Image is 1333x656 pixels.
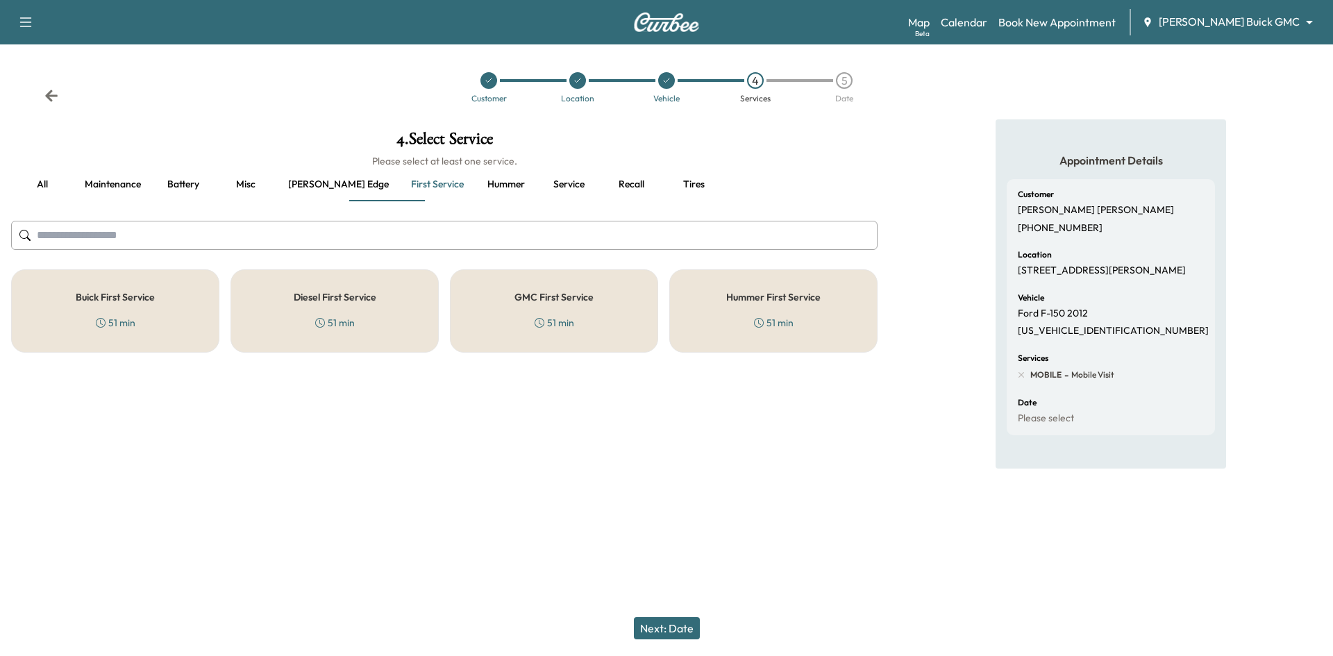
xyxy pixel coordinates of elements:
p: Please select [1018,412,1074,425]
a: Book New Appointment [998,14,1116,31]
div: Back [44,89,58,103]
h6: Customer [1018,190,1054,199]
h5: Buick First Service [76,292,155,302]
p: [PERSON_NAME] [PERSON_NAME] [1018,204,1174,217]
div: 51 min [96,316,135,330]
div: basic tabs example [11,168,878,201]
h5: Diesel First Service [294,292,376,302]
a: MapBeta [908,14,930,31]
div: 51 min [315,316,355,330]
div: Vehicle [653,94,680,103]
h5: Appointment Details [1007,153,1215,168]
button: Maintenance [74,168,152,201]
div: Services [740,94,771,103]
div: 51 min [535,316,574,330]
button: [PERSON_NAME] edge [277,168,400,201]
div: Location [561,94,594,103]
button: Hummer [475,168,537,201]
img: Curbee Logo [633,12,700,32]
button: First service [400,168,475,201]
button: Service [537,168,600,201]
button: all [11,168,74,201]
h6: Date [1018,398,1037,407]
button: Next: Date [634,617,700,639]
div: 4 [747,72,764,89]
span: - [1062,368,1068,382]
button: Misc [215,168,277,201]
h6: Please select at least one service. [11,154,878,168]
div: Customer [471,94,507,103]
h1: 4 . Select Service [11,131,878,154]
div: 5 [836,72,853,89]
h5: GMC First Service [514,292,594,302]
span: [PERSON_NAME] Buick GMC [1159,14,1300,30]
a: Calendar [941,14,987,31]
p: [US_VEHICLE_IDENTIFICATION_NUMBER] [1018,325,1209,337]
div: 51 min [754,316,794,330]
span: MOBILE [1030,369,1062,380]
p: Ford F-150 2012 [1018,308,1088,320]
div: Date [835,94,853,103]
h5: Hummer First Service [726,292,821,302]
p: [STREET_ADDRESS][PERSON_NAME] [1018,264,1186,277]
h6: Vehicle [1018,294,1044,302]
p: [PHONE_NUMBER] [1018,222,1103,235]
h6: Location [1018,251,1052,259]
button: Recall [600,168,662,201]
span: Mobile Visit [1068,369,1114,380]
button: Battery [152,168,215,201]
h6: Services [1018,354,1048,362]
button: Tires [662,168,725,201]
div: Beta [915,28,930,39]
